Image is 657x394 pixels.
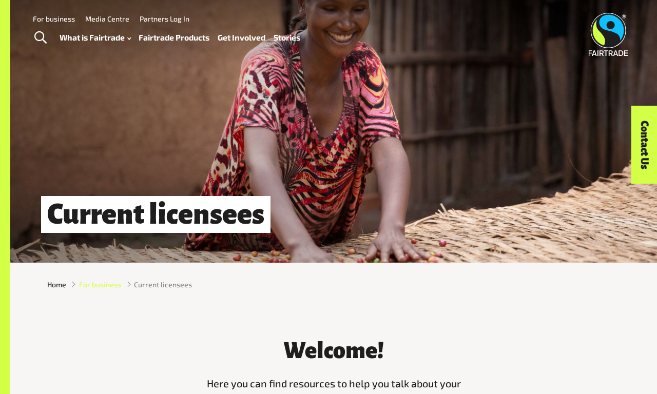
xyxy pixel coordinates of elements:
[134,279,192,290] span: Current licensees
[140,14,189,23] a: Partners Log In
[28,25,53,51] a: Toggle Search
[194,339,474,364] h3: Welcome!
[139,30,209,45] a: Fairtrade Products
[60,30,131,45] a: What is Fairtrade
[589,13,628,56] img: Fairtrade Australia New Zealand logo
[218,30,265,45] a: Get Involved
[33,14,75,23] a: For business
[41,196,270,233] h1: Current licensees
[79,279,121,290] a: For business
[47,279,66,290] a: Home
[274,30,300,45] a: Stories
[85,14,129,23] a: Media Centre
